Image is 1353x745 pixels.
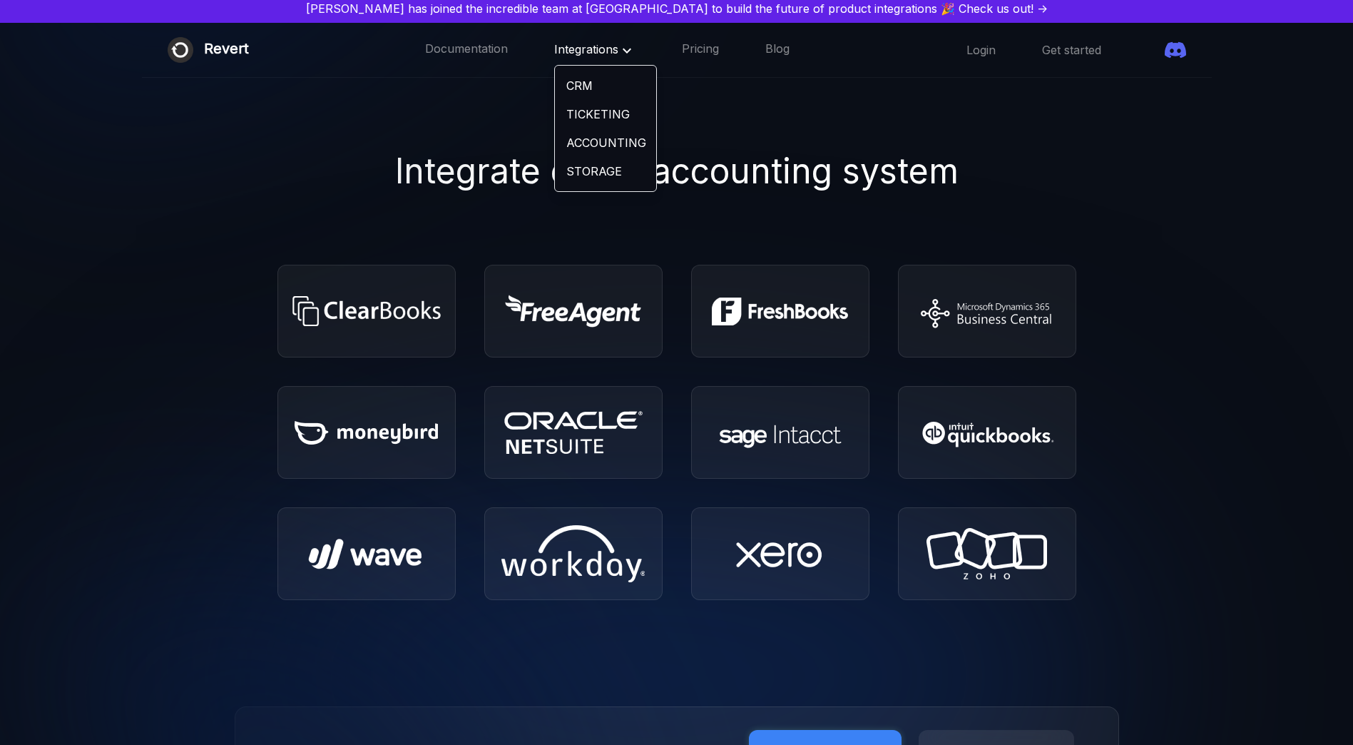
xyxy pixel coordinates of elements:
[204,37,249,63] div: Revert
[966,42,996,58] a: Login
[168,37,193,63] img: Revert logo
[765,41,790,59] a: Blog
[555,128,656,157] a: ACCOUNTING
[926,528,1047,579] img: Zoho Accounting Icon
[555,71,656,100] a: CRM
[505,295,641,328] img: FreeAgent Icon
[554,42,635,56] span: Integrations
[300,535,433,573] img: Wave Icon
[1042,42,1101,58] a: Get started
[555,157,656,186] a: STORAGE
[682,41,719,59] a: Pricing
[504,411,643,454] img: OracleNetsuite Icon
[907,292,1067,331] img: Microsoft Business Central
[713,412,848,453] img: SageIntacct Icon
[728,530,832,578] img: Xero Icon
[712,298,848,325] img: Freshbooks Icon
[295,421,438,445] img: Moneybird Icon
[289,296,444,326] img: Clearbooks Icon
[501,525,645,582] img: Workday Icon
[425,41,508,59] a: Documentation
[555,100,656,128] a: TICKETING
[917,414,1058,452] img: Quickbooks Icon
